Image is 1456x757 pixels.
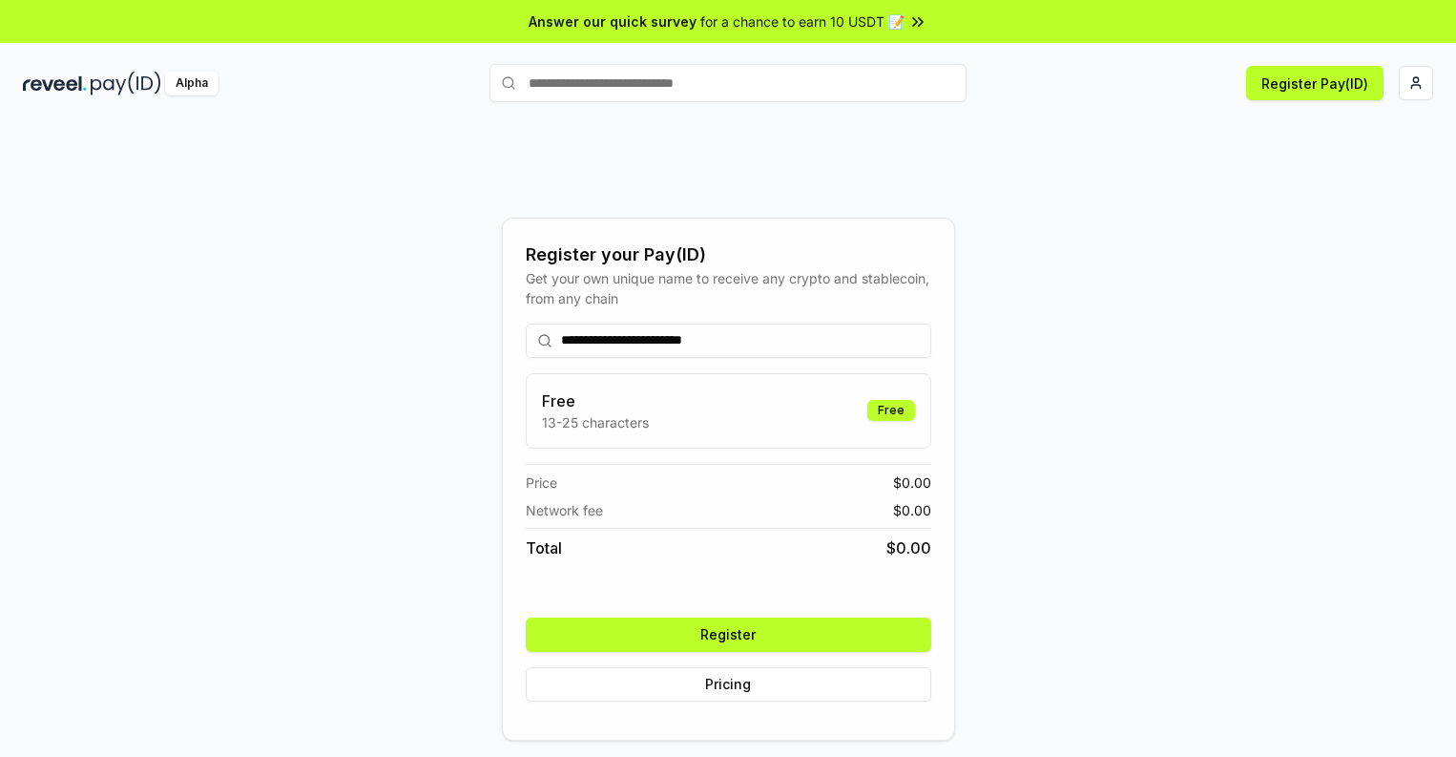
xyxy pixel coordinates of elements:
[886,536,931,559] span: $ 0.00
[542,389,649,412] h3: Free
[526,536,562,559] span: Total
[526,268,931,308] div: Get your own unique name to receive any crypto and stablecoin, from any chain
[700,11,905,32] span: for a chance to earn 10 USDT 📝
[526,500,603,520] span: Network fee
[526,667,931,702] button: Pricing
[526,473,557,493] span: Price
[893,473,931,493] span: $ 0.00
[23,72,87,95] img: reveel_dark
[1246,66,1383,100] button: Register Pay(ID)
[526,242,931,268] div: Register your Pay(ID)
[529,11,697,32] span: Answer our quick survey
[91,72,161,95] img: pay_id
[893,500,931,520] span: $ 0.00
[542,412,649,432] p: 13-25 characters
[165,72,218,95] div: Alpha
[526,618,931,652] button: Register
[867,400,915,421] div: Free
